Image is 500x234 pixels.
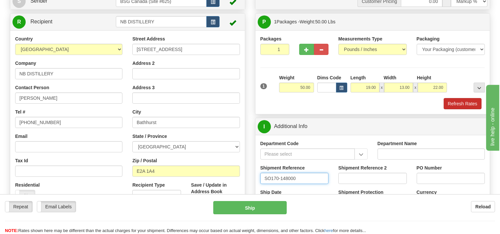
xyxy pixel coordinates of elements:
[5,228,18,233] span: NOTE:
[384,74,397,81] label: Width
[474,83,485,92] div: ...
[5,201,32,212] label: Repeat
[338,189,383,195] label: Shipment Protection
[378,140,417,147] label: Department Name
[471,201,495,212] button: Reload
[15,182,40,188] label: Residential
[260,83,267,89] span: 1
[132,36,165,42] label: Street Address
[132,84,155,91] label: Address 3
[132,44,240,55] input: Enter a location
[15,133,27,140] label: Email
[300,19,335,24] span: Weight:
[15,36,33,42] label: Country
[132,133,167,140] label: State / Province
[338,36,382,42] label: Measurements Type
[417,189,437,195] label: Currency
[351,74,366,81] label: Length
[258,15,488,29] a: P 1Packages -Weight:50.00 Lbs
[317,74,341,81] label: Dims Code
[338,165,387,171] label: Shipment Reference 2
[15,84,49,91] label: Contact Person
[380,83,384,92] span: x
[417,36,440,42] label: Packaging
[15,109,25,115] label: Tel #
[132,157,157,164] label: Zip / Postal
[260,140,299,147] label: Department Code
[279,74,294,81] label: Weight
[260,165,305,171] label: Shipment Reference
[15,190,35,201] label: No
[325,228,333,233] a: here
[417,74,432,81] label: Height
[485,83,499,150] iframe: chat widget
[5,4,61,12] div: live help - online
[417,165,442,171] label: PO Number
[260,148,355,160] input: Please select
[191,182,240,195] label: Save / Update in Address Book
[444,98,482,109] button: Refresh Rates
[258,15,271,29] span: P
[413,83,418,92] span: x
[260,189,282,195] label: Ship Date
[328,19,336,24] span: Lbs
[37,201,76,212] label: Email Labels
[315,19,327,24] span: 50.00
[15,60,36,66] label: Company
[13,15,104,29] a: R Recipient
[274,15,336,28] span: Packages -
[132,109,141,115] label: City
[15,157,28,164] label: Tax Id
[260,36,282,42] label: Packages
[213,201,287,214] button: Ship
[116,16,206,27] input: Recipient Id
[475,204,491,209] b: Reload
[132,182,165,188] label: Recipient Type
[30,19,52,24] span: Recipient
[13,15,26,29] span: R
[258,120,488,133] a: IAdditional Info
[274,19,277,24] span: 1
[132,60,155,66] label: Address 2
[258,120,271,133] span: I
